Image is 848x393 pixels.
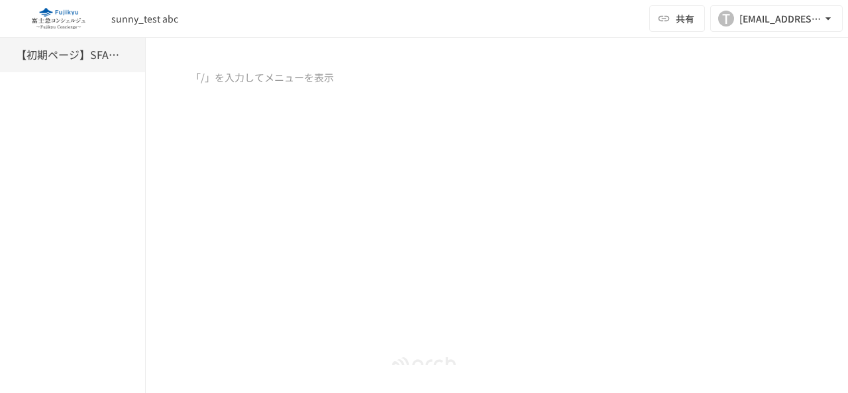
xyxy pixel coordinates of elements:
button: 共有 [649,5,705,32]
div: T [718,11,734,27]
img: eQeGXtYPV2fEKIA3pizDiVdzO5gJTl2ahLbsPaD2E4R [16,8,101,29]
h6: 【初期ページ】SFAの会社同期 [16,46,122,64]
button: T[EMAIL_ADDRESS][DOMAIN_NAME] [710,5,843,32]
div: sunny_test abc [111,12,178,26]
span: 共有 [676,11,694,26]
div: [EMAIL_ADDRESS][DOMAIN_NAME] [739,11,821,27]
